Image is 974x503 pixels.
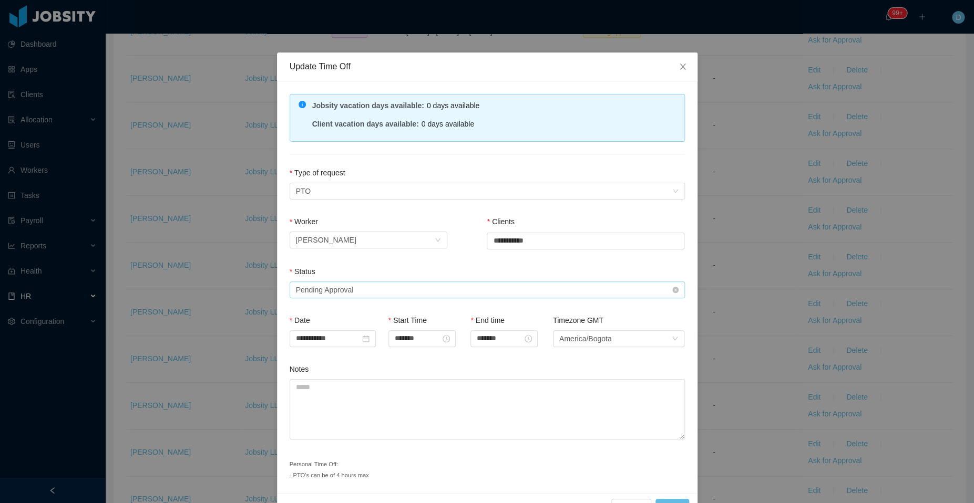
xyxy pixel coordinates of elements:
label: Notes [290,365,309,373]
label: Timezone GMT [553,316,603,324]
input: Start Time [388,330,456,347]
label: Clients [487,217,514,226]
label: Type of request [290,169,345,177]
textarea: Notes [290,379,685,439]
strong: Jobsity vacation days available : [312,101,424,110]
i: icon: close-circle [672,287,679,293]
i: icon: close [679,62,687,71]
i: icon: down [672,336,678,343]
i: icon: calendar [362,335,370,342]
button: Close [668,53,698,82]
label: Start Time [388,316,427,324]
div: Update Time Off [290,61,685,72]
i: icon: info-circle [299,101,306,108]
span: 0 days available [422,120,474,128]
label: Date [290,316,310,324]
i: icon: clock-circle [443,335,450,343]
div: Karla Roman [296,232,356,248]
div: PTO [296,183,311,199]
i: icon: clock-circle [525,335,532,343]
label: Worker [290,217,318,226]
strong: Client vacation days available : [312,120,419,128]
label: End time [470,316,505,324]
input: End time [470,330,538,347]
span: 0 days available [427,101,479,110]
small: Personal Time Off: - PTO's can be of 4 hours max [290,461,369,478]
label: Status [290,267,315,276]
div: Pending Approval [296,282,354,298]
div: America/Bogota [559,331,612,347]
